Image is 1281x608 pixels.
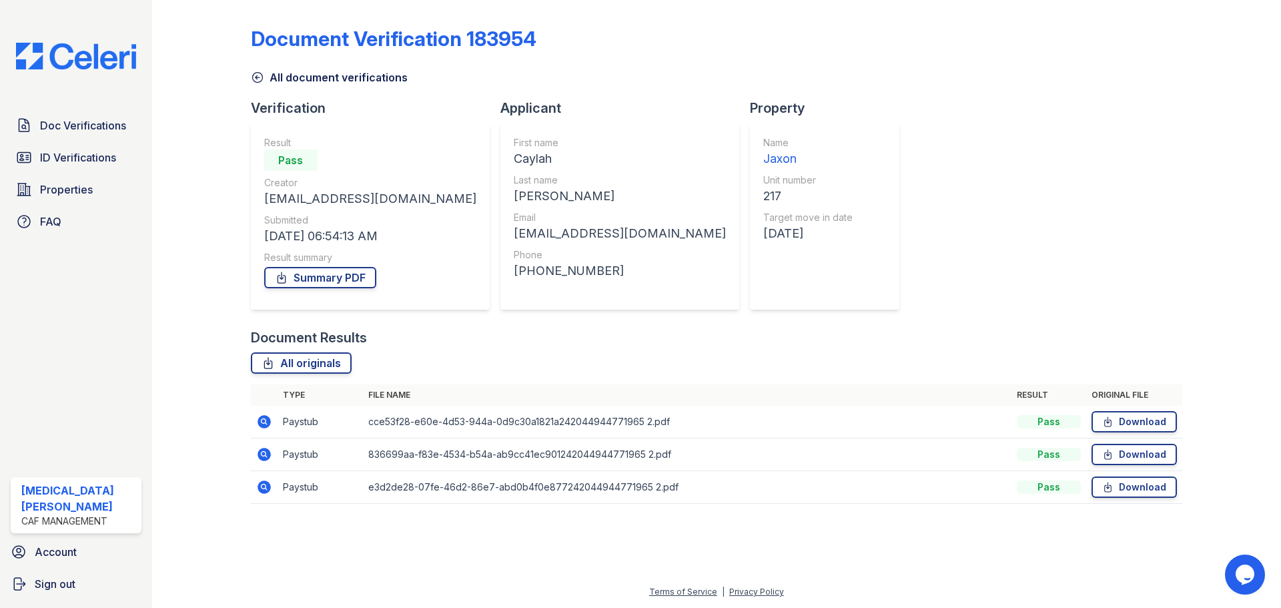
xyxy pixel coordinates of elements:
th: Result [1011,384,1086,406]
div: Email [514,211,726,224]
a: Name Jaxon [763,136,853,168]
div: [EMAIL_ADDRESS][DOMAIN_NAME] [264,190,476,208]
th: Original file [1086,384,1182,406]
div: CAF Management [21,515,136,528]
span: FAQ [40,214,61,230]
a: Download [1092,411,1177,432]
td: 836699aa-f83e-4534-b54a-ab9cc41ec901242044944771965 2.pdf [363,438,1011,471]
span: Properties [40,182,93,198]
img: CE_Logo_Blue-a8612792a0a2168367f1c8372b55b34899dd931a85d93a1a3d3e32e68fde9ad4.png [5,43,147,69]
a: Doc Verifications [11,112,141,139]
div: Jaxon [763,149,853,168]
div: First name [514,136,726,149]
a: Account [5,539,147,565]
div: Result summary [264,251,476,264]
div: Phone [514,248,726,262]
a: All originals [251,352,352,374]
th: Type [278,384,363,406]
a: ID Verifications [11,144,141,171]
div: Last name [514,174,726,187]
td: e3d2de28-07fe-46d2-86e7-abd0b4f0e877242044944771965 2.pdf [363,471,1011,504]
div: Creator [264,176,476,190]
div: Target move in date [763,211,853,224]
div: Pass [1017,448,1081,461]
a: Sign out [5,571,147,597]
div: Result [264,136,476,149]
div: Pass [1017,415,1081,428]
td: cce53f28-e60e-4d53-944a-0d9c30a1821a242044944771965 2.pdf [363,406,1011,438]
div: Document Results [251,328,367,347]
div: 217 [763,187,853,206]
a: Summary PDF [264,267,376,288]
div: Verification [251,99,500,117]
a: Properties [11,176,141,203]
td: Paystub [278,471,363,504]
div: Pass [264,149,318,171]
iframe: chat widget [1225,555,1268,595]
div: Pass [1017,481,1081,494]
a: Privacy Policy [729,587,784,597]
div: Property [750,99,910,117]
div: [DATE] 06:54:13 AM [264,227,476,246]
a: Download [1092,444,1177,465]
td: Paystub [278,406,363,438]
div: Submitted [264,214,476,227]
span: ID Verifications [40,149,116,166]
a: FAQ [11,208,141,235]
div: [PERSON_NAME] [514,187,726,206]
a: All document verifications [251,69,408,85]
div: [PHONE_NUMBER] [514,262,726,280]
div: | [722,587,725,597]
span: Account [35,544,77,560]
div: Name [763,136,853,149]
div: [EMAIL_ADDRESS][DOMAIN_NAME] [514,224,726,243]
td: Paystub [278,438,363,471]
div: Caylah [514,149,726,168]
div: Applicant [500,99,750,117]
span: Doc Verifications [40,117,126,133]
th: File name [363,384,1011,406]
a: Terms of Service [649,587,717,597]
div: [DATE] [763,224,853,243]
div: Unit number [763,174,853,187]
a: Download [1092,477,1177,498]
span: Sign out [35,576,75,592]
div: Document Verification 183954 [251,27,536,51]
div: [MEDICAL_DATA][PERSON_NAME] [21,483,136,515]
